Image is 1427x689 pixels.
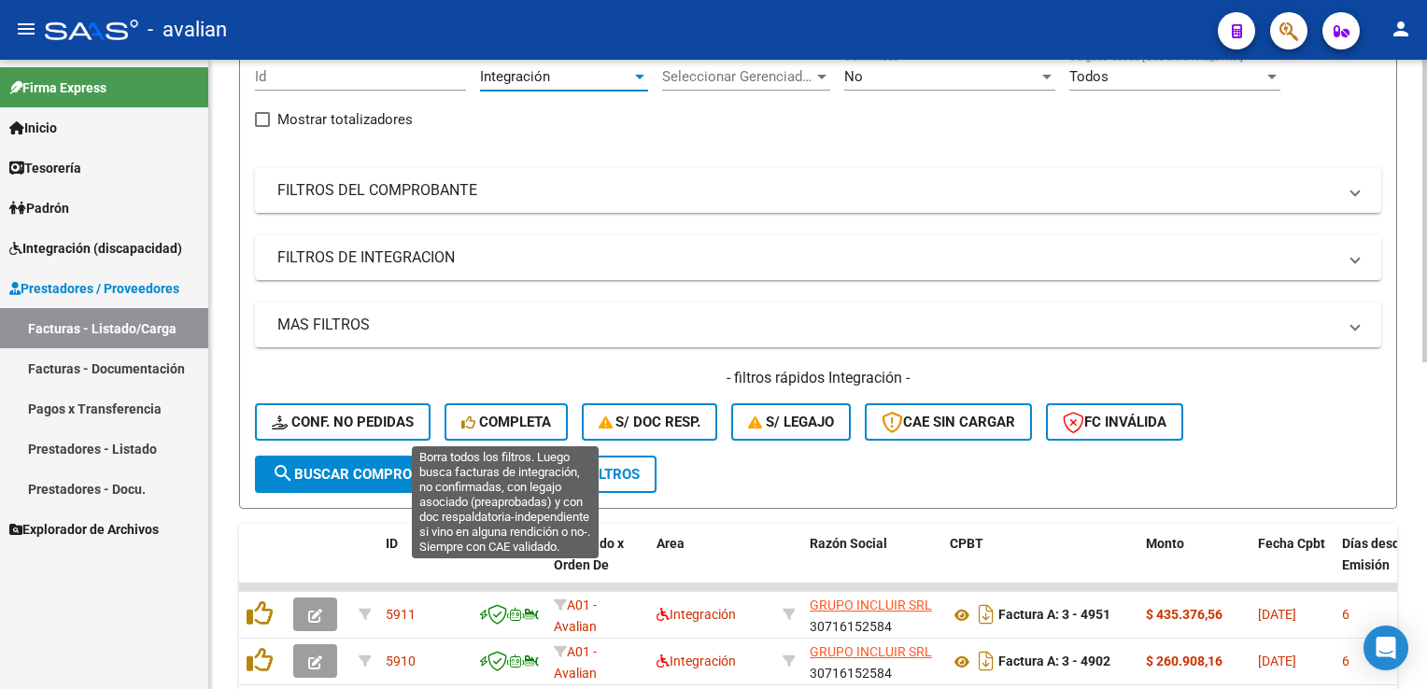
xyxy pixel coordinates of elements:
[998,654,1110,669] strong: Factura A: 3 - 4902
[1069,68,1109,85] span: Todos
[810,536,887,551] span: Razón Social
[1335,524,1419,606] datatable-header-cell: Días desde Emisión
[554,536,624,572] span: Facturado x Orden De
[1258,654,1296,668] span: [DATE]
[662,68,813,85] span: Seleccionar Gerenciador
[974,646,998,676] i: Descargar documento
[844,68,863,85] span: No
[998,608,1110,623] strong: Factura A: 3 - 4951
[1046,403,1183,441] button: FC Inválida
[942,524,1138,606] datatable-header-cell: CPBT
[731,403,851,441] button: S/ legajo
[748,414,834,430] span: S/ legajo
[255,368,1381,388] h4: - filtros rápidos Integración -
[272,466,457,483] span: Buscar Comprobante
[1258,607,1296,622] span: [DATE]
[9,238,182,259] span: Integración (discapacidad)
[649,524,775,606] datatable-header-cell: Area
[386,607,416,622] span: 5911
[378,524,472,606] datatable-header-cell: ID
[480,68,550,85] span: Integración
[1363,626,1408,670] div: Open Intercom Messenger
[657,607,736,622] span: Integración
[9,198,69,218] span: Padrón
[582,403,718,441] button: S/ Doc Resp.
[9,118,57,138] span: Inicio
[882,414,1015,430] span: CAE SIN CARGAR
[277,315,1336,335] mat-panel-title: MAS FILTROS
[386,536,398,551] span: ID
[255,456,473,493] button: Buscar Comprobante
[272,462,294,485] mat-icon: search
[1146,654,1222,668] strong: $ 260.908,16
[1390,18,1412,40] mat-icon: person
[810,641,935,681] div: 30716152584
[1063,414,1166,430] span: FC Inválida
[1138,524,1250,606] datatable-header-cell: Monto
[277,247,1336,268] mat-panel-title: FILTROS DE INTEGRACION
[810,644,932,659] span: GRUPO INCLUIR SRL
[657,536,685,551] span: Area
[277,108,413,131] span: Mostrar totalizadores
[1342,536,1407,572] span: Días desde Emisión
[1342,654,1349,668] span: 6
[1250,524,1335,606] datatable-header-cell: Fecha Cpbt
[255,302,1381,347] mat-expansion-panel-header: MAS FILTROS
[974,599,998,629] i: Descargar documento
[277,180,1336,201] mat-panel-title: FILTROS DEL COMPROBANTE
[505,466,640,483] span: Borrar Filtros
[461,414,551,430] span: Completa
[9,519,159,540] span: Explorador de Archivos
[272,414,414,430] span: Conf. no pedidas
[1342,607,1349,622] span: 6
[1258,536,1325,551] span: Fecha Cpbt
[386,654,416,668] span: 5910
[554,644,597,681] span: A01 - Avalian
[865,403,1032,441] button: CAE SIN CARGAR
[479,536,503,551] span: CAE
[802,524,942,606] datatable-header-cell: Razón Social
[488,456,657,493] button: Borrar Filtros
[9,158,81,178] span: Tesorería
[255,403,431,441] button: Conf. no pedidas
[1146,607,1222,622] strong: $ 435.376,56
[9,278,179,299] span: Prestadores / Proveedores
[445,403,568,441] button: Completa
[505,462,528,485] mat-icon: delete
[546,524,649,606] datatable-header-cell: Facturado x Orden De
[255,235,1381,280] mat-expansion-panel-header: FILTROS DE INTEGRACION
[255,168,1381,213] mat-expansion-panel-header: FILTROS DEL COMPROBANTE
[950,536,983,551] span: CPBT
[148,9,227,50] span: - avalian
[554,598,597,634] span: A01 - Avalian
[472,524,546,606] datatable-header-cell: CAE
[599,414,701,430] span: S/ Doc Resp.
[657,654,736,668] span: Integración
[15,18,37,40] mat-icon: menu
[810,598,932,612] span: GRUPO INCLUIR SRL
[810,595,935,634] div: 30716152584
[1146,536,1184,551] span: Monto
[9,77,106,98] span: Firma Express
